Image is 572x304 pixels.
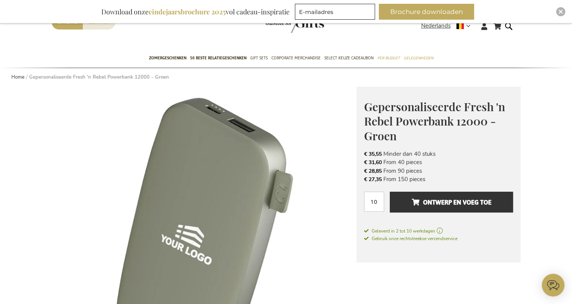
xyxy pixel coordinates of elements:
[295,4,377,22] form: marketing offers and promotions
[390,192,513,212] button: Ontwerp en voeg toe
[364,176,382,183] span: € 27,35
[149,54,186,62] span: Zomergeschenken
[556,7,565,16] div: Close
[324,54,374,62] span: Select Keuze Cadeaubon
[404,54,433,62] span: Gelegenheden
[558,9,563,14] img: Close
[364,158,513,166] li: From 40 pieces
[364,99,505,143] span: Gepersonaliseerde Fresh 'n Rebel Powerbank 12000 - Groen
[364,175,513,183] li: From 150 pieces
[250,54,268,62] span: Gift Sets
[377,54,400,62] span: Per Budget
[421,22,451,30] span: Nederlands
[364,159,382,166] span: € 31,60
[379,4,474,20] button: Brochure downloaden
[364,167,513,175] li: From 90 pieces
[190,54,246,62] span: 50 beste relatiegeschenken
[271,54,321,62] span: Corporate Merchandise
[421,22,475,30] div: Nederlands
[29,74,169,81] strong: Gepersonaliseerde Fresh 'n Rebel Powerbank 12000 - Groen
[364,228,513,234] a: Geleverd in 2 tot 10 werkdagen
[364,234,457,242] a: Gebruik onze rechtstreekse verzendservice
[364,168,382,175] span: € 28,85
[295,4,375,20] input: E-mailadres
[364,150,382,158] span: € 35,55
[364,236,457,242] span: Gebruik onze rechtstreekse verzendservice
[149,7,226,16] b: eindejaarsbrochure 2025
[411,196,491,208] span: Ontwerp en voeg toe
[11,74,25,81] a: Home
[98,4,293,20] div: Download onze vol cadeau-inspiratie
[542,274,564,296] iframe: belco-activator-frame
[364,192,384,212] input: Aantal
[364,150,513,158] li: Minder dan 40 stuks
